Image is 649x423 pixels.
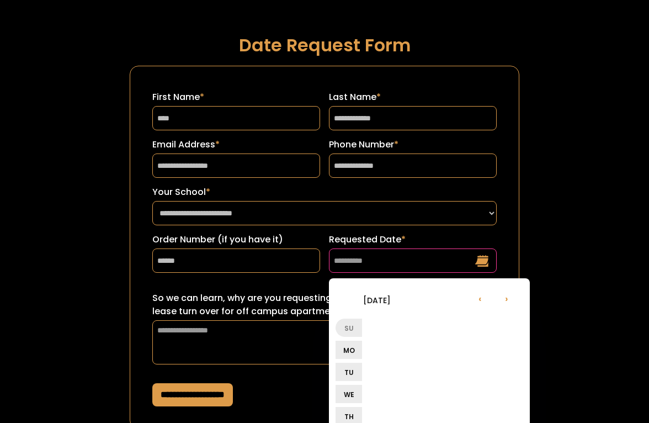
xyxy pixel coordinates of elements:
[152,91,320,104] label: First Name
[329,138,497,151] label: Phone Number
[336,341,362,359] li: Mo
[336,319,362,337] li: Su
[467,285,493,311] li: ‹
[152,292,497,318] label: So we can learn, why are you requesting this date? (ex: sorority recruitment, lease turn over for...
[336,287,418,313] li: [DATE]
[152,186,497,199] label: Your School
[336,363,362,381] li: Tu
[493,285,520,311] li: ›
[152,233,320,246] label: Order Number (if you have it)
[329,91,497,104] label: Last Name
[336,385,362,403] li: We
[152,138,320,151] label: Email Address
[130,35,519,55] h1: Date Request Form
[329,233,497,246] label: Requested Date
